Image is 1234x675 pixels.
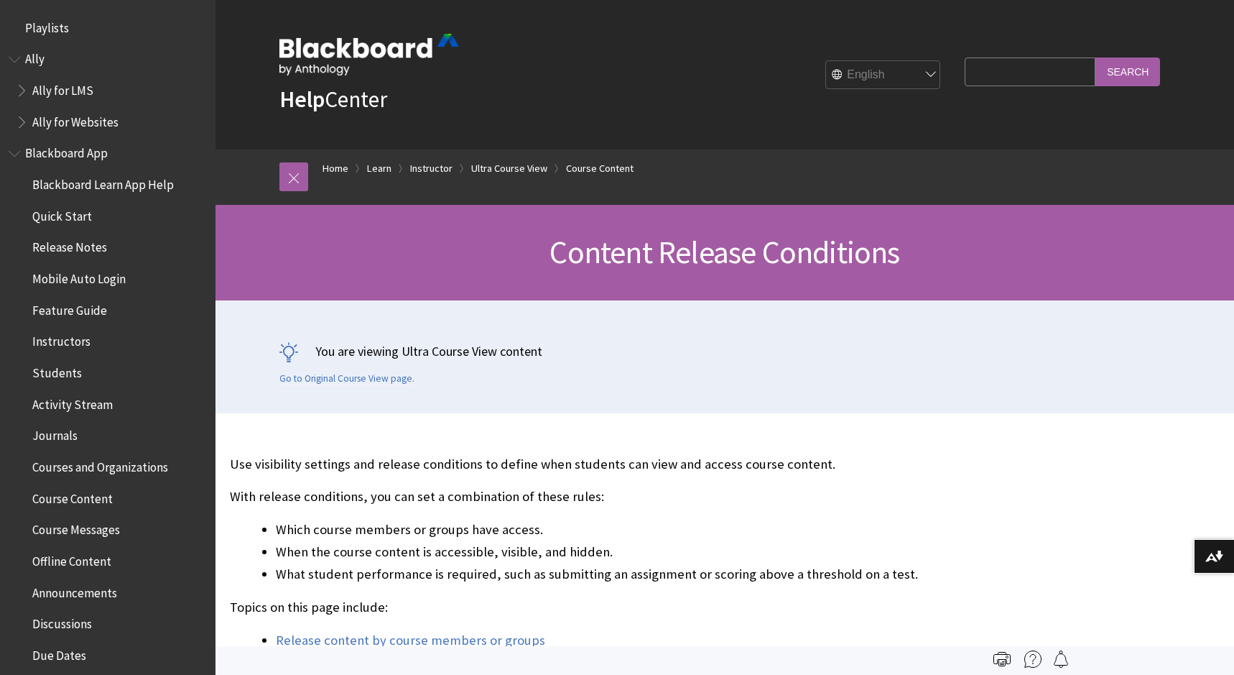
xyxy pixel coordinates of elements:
span: Ally for LMS [32,78,93,98]
span: Due Dates [32,643,86,663]
span: Offline Content [32,549,111,569]
img: Follow this page [1052,651,1070,668]
li: Which course members or groups have access. [276,520,1007,540]
strong: Help [279,85,325,114]
p: Topics on this page include: [230,598,1007,617]
span: Content Release Conditions [549,232,899,272]
span: Release Notes [32,236,107,255]
img: Blackboard by Anthology [279,34,459,75]
select: Site Language Selector [826,60,941,89]
span: Course Messages [32,518,120,538]
span: Blackboard Learn App Help [32,173,174,192]
p: With release conditions, you can set a combination of these rules: [230,487,1007,506]
span: Instructors [32,330,91,349]
span: Journals [32,424,78,444]
a: Home [323,160,348,178]
span: Quick Start [32,204,92,224]
a: Instructor [410,160,453,178]
span: Announcements [32,581,117,600]
span: Discussions [32,612,92,631]
a: Learn [367,160,391,178]
nav: Book outline for Playlists [9,16,207,40]
li: When the course content is accessible, visible, and hidden. [276,542,1007,562]
span: Feature Guide [32,298,107,318]
span: Playlists [25,16,69,35]
a: Ultra Course View [471,160,547,178]
span: Ally for Websites [32,110,119,129]
a: Go to Original Course View page. [279,372,414,385]
img: More help [1024,651,1042,668]
nav: Book outline for Anthology Ally Help [9,47,207,134]
p: You are viewing Ultra Course View content [279,342,1170,360]
span: Activity Stream [32,392,113,412]
span: Courses and Organizations [32,455,168,474]
span: Ally [25,47,45,67]
a: Release content by course members or groups [276,632,545,649]
span: Mobile Auto Login [32,267,126,286]
li: What student performance is required, such as submitting an assignment or scoring above a thresho... [276,564,1007,584]
a: HelpCenter [279,85,387,114]
a: Course Content [566,160,634,178]
input: Search [1095,58,1160,86]
img: Print [993,651,1011,668]
p: Use visibility settings and release conditions to define when students can view and access course... [230,455,1007,474]
span: Students [32,361,82,380]
span: Blackboard App [25,142,108,161]
span: Course Content [32,487,113,506]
